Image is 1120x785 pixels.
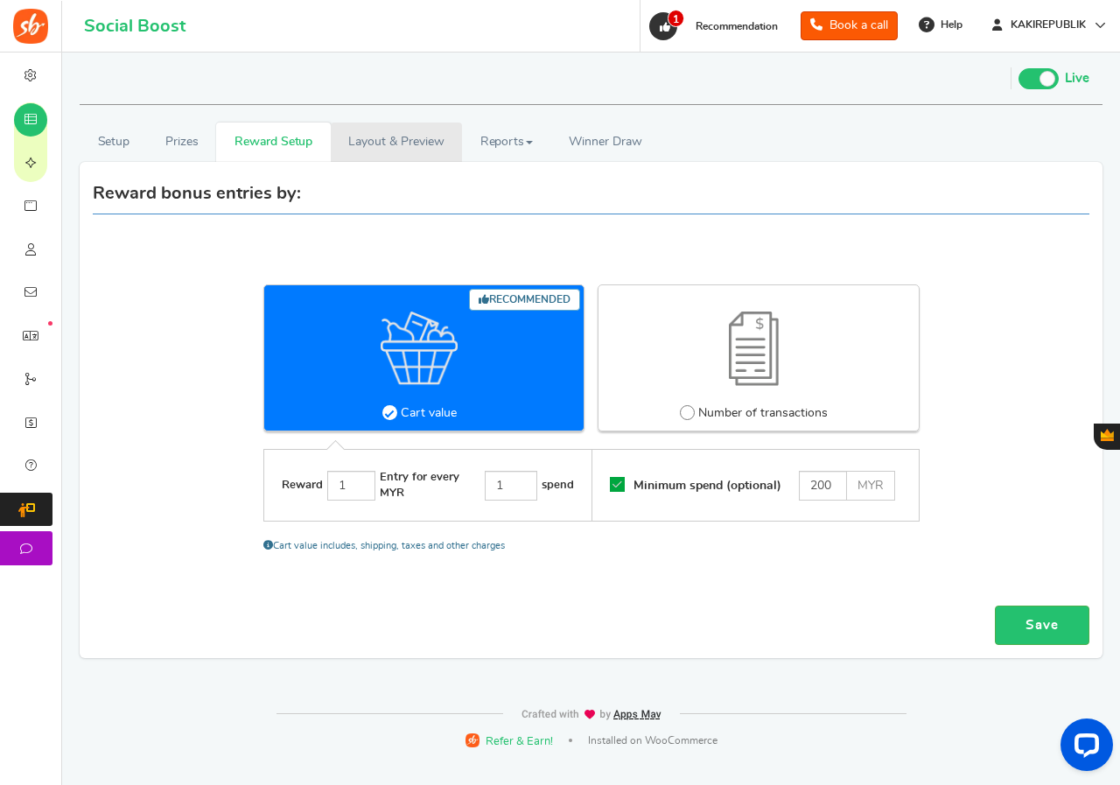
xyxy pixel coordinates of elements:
a: Save [995,606,1089,645]
strong: Reward [282,478,323,494]
span: Minimum spend (optional) [629,480,781,492]
em: New [48,321,52,326]
span: Live [1065,69,1089,88]
span: Winner Draw [569,133,641,151]
img: icon_transactionValue.webp [729,312,779,386]
img: Social Boost [13,9,48,44]
img: img-footer.webp [521,709,662,720]
div: Cart value includes, shipping, taxes and other charges [263,522,920,552]
span: MYR [847,471,895,501]
span: 1 [668,10,684,27]
span: Help [936,18,962,32]
strong: spend [542,478,574,494]
a: Refer & Earn! [465,732,553,749]
a: Reports [462,123,551,162]
span: Recommendation [696,21,778,32]
a: Reward Setup [216,123,330,162]
a: 1 Recommendation [647,12,787,40]
iframe: LiveChat chat widget [1046,711,1120,785]
strong: Entry for every MYR [380,470,479,501]
span: | [569,739,572,742]
h1: Social Boost [84,17,185,36]
a: Help [912,11,971,39]
h3: Reward bonus entries by: [93,184,301,203]
span: Installed on WooCommerce [588,733,717,748]
span: Gratisfaction [1101,429,1114,441]
button: Gratisfaction [1094,424,1120,450]
span: KAKIREPUBLIK [1004,18,1093,32]
a: Layout & Preview [331,123,462,162]
span: Number of transactions [698,405,828,423]
a: Book a call [801,11,898,40]
a: Prizes [148,123,217,162]
a: Setup [80,123,148,162]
